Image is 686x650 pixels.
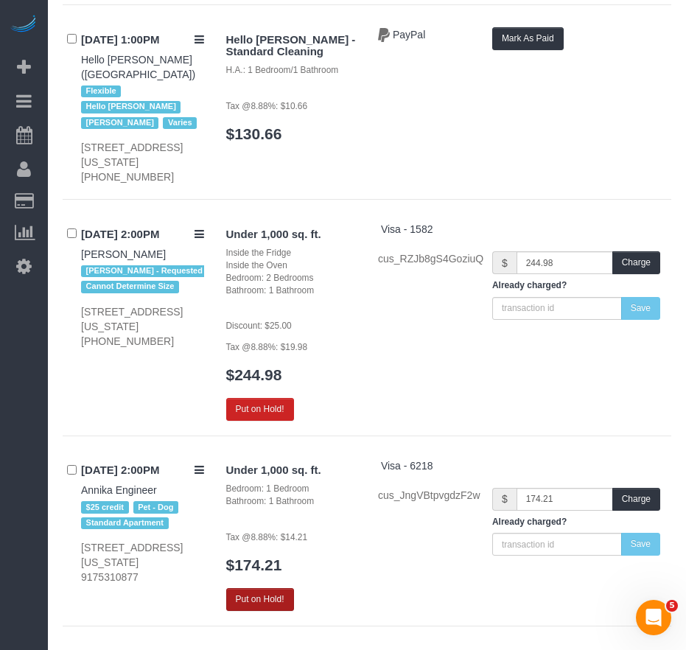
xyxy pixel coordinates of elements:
[492,297,622,320] input: transaction id
[81,54,195,80] a: Hello [PERSON_NAME] ([GEOGRAPHIC_DATA])
[81,281,179,293] span: Cannot Determine Size
[81,497,204,533] div: Tags
[81,540,204,584] div: [STREET_ADDRESS][US_STATE] 9175310877
[226,125,282,142] a: $130.66
[226,101,308,111] small: Tax @8.88%: $10.66
[666,600,678,612] span: 5
[133,501,178,513] span: Pet - Dog
[492,27,564,50] button: Mark As Paid
[612,251,660,274] button: Charge
[81,34,204,46] h4: [DATE] 1:00PM
[226,366,282,383] a: $244.98
[9,15,38,35] img: Automaid Logo
[226,588,294,611] button: Put on Hold!
[226,398,294,421] button: Put on Hold!
[226,495,357,508] div: Bathroom: 1 Bathroom
[81,501,129,513] span: $25 credit
[378,488,470,503] div: cus_JngVBtpvgdzF2w
[81,228,204,241] h4: [DATE] 2:00PM
[381,223,433,235] a: Visa - 1582
[81,517,169,529] span: Standard Apartment
[612,488,660,511] button: Charge
[226,284,357,297] div: Bathroom: 1 Bathroom
[81,101,181,113] span: Hello [PERSON_NAME]
[81,262,204,297] div: Tags
[226,272,357,284] div: Bedroom: 2 Bedrooms
[226,259,357,272] div: Inside the Oven
[81,304,204,349] div: [STREET_ADDRESS][US_STATE] [PHONE_NUMBER]
[81,248,166,260] a: [PERSON_NAME]
[81,484,157,496] a: Annika Engineer
[81,117,158,129] span: [PERSON_NAME]
[226,34,357,58] h4: Hello [PERSON_NAME] - Standard Cleaning
[492,517,660,527] h5: Already charged?
[226,556,282,573] a: $174.21
[492,533,622,556] input: transaction id
[226,464,357,477] h4: Under 1,000 sq. ft.
[81,140,204,184] div: [STREET_ADDRESS][US_STATE] [PHONE_NUMBER]
[81,265,207,277] span: [PERSON_NAME] - Requested
[378,251,470,266] div: cus_RZJb8gS4GoziuQ
[492,281,660,290] h5: Already charged?
[226,247,357,259] div: Inside the Fridge
[81,82,204,133] div: Tags
[81,85,121,97] span: Flexible
[492,251,517,274] span: $
[381,460,433,472] a: Visa - 6218
[163,117,197,129] span: Varies
[226,483,357,495] div: Bedroom: 1 Bedroom
[226,228,357,241] h4: Under 1,000 sq. ft.
[226,64,357,77] div: H.A.: 1 Bedroom/1 Bathroom
[636,600,671,635] iframe: Intercom live chat
[226,532,308,542] small: Tax @8.88%: $14.21
[492,488,517,511] span: $
[226,342,308,352] small: Tax @8.88%: $19.98
[393,29,425,41] a: PayPal
[226,321,292,331] small: Discount: $25.00
[81,464,204,477] h4: [DATE] 2:00PM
